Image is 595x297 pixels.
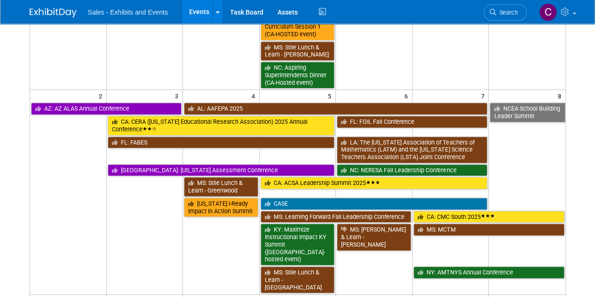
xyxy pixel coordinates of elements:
[480,90,488,102] span: 7
[413,224,564,236] a: MS: MCTM
[184,103,487,115] a: AL: AAFEPA 2025
[108,164,335,177] a: [GEOGRAPHIC_DATA]: [US_STATE] Assessment Conference
[184,198,258,217] a: [US_STATE] i-Ready Impact in Action Summit
[261,62,335,88] a: NC: Aspiring Superintendents Dinner (CA-Hosted event)
[337,116,487,128] a: FL: FOIL Fall Conference
[31,103,182,115] a: AZ: AZ ALAS Annual Conference
[413,266,564,279] a: NY: AMTNYS Annual Conference
[490,103,565,122] a: NCEA School Building Leader Summit
[337,224,411,250] a: MS: [PERSON_NAME] & Learn - [PERSON_NAME]
[539,3,557,21] img: Christine Lurz
[251,90,259,102] span: 4
[337,164,487,177] a: NC: NERESA Fall Leadership Conference
[496,9,518,16] span: Search
[174,90,182,102] span: 3
[261,41,335,61] a: MS: Stile Lunch & Learn - [PERSON_NAME]
[88,8,168,16] span: Sales - Exhibits and Events
[98,90,106,102] span: 2
[108,136,335,149] a: FL: FABES
[261,211,411,223] a: MS: Learning Forward Fall Leadership Conference
[108,116,335,135] a: CA: CERA ([US_STATE] Educational Research Association) 2025 Annual Conference
[261,177,488,189] a: CA: ACSA Leadership Summit 2025
[557,90,565,102] span: 8
[184,177,258,196] a: MS: Stile Lunch & Learn - Greenwood
[413,211,564,223] a: CA: CMC South 2025
[337,136,487,163] a: LA: The [US_STATE] Association of Teachers of Mathematics (LATM) and the [US_STATE] Science Teach...
[404,90,412,102] span: 6
[30,8,77,17] img: ExhibitDay
[261,224,335,265] a: KY: Maximize Instructional Impact KY Summit ([GEOGRAPHIC_DATA]-hosted event)
[261,266,335,293] a: MS: Stile Lunch & Learn - [GEOGRAPHIC_DATA]
[484,4,527,21] a: Search
[327,90,335,102] span: 5
[261,198,488,210] a: CASE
